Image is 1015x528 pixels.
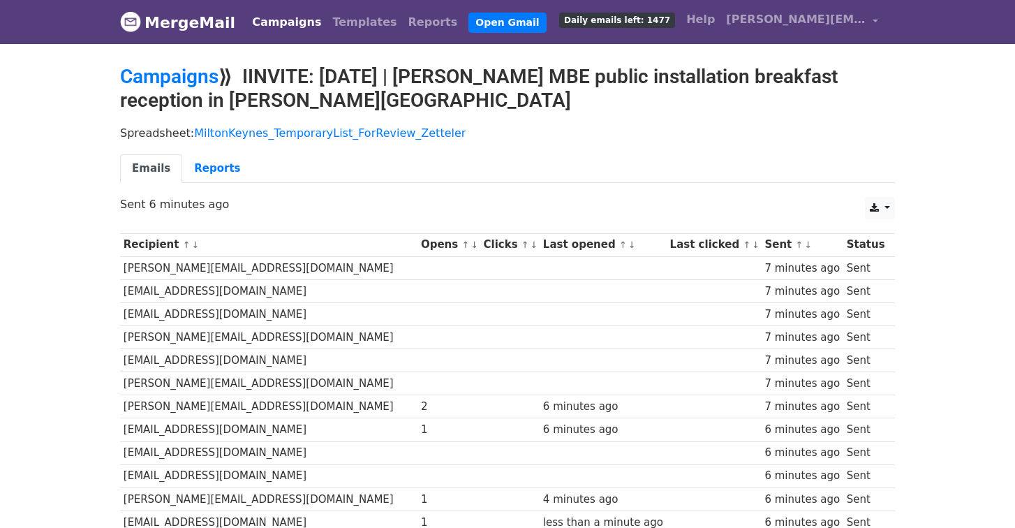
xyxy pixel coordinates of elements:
[619,240,627,250] a: ↑
[843,349,888,372] td: Sent
[804,240,812,250] a: ↓
[752,240,760,250] a: ↓
[468,13,546,33] a: Open Gmail
[120,126,895,140] p: Spreadsheet:
[120,256,417,279] td: [PERSON_NAME][EMAIL_ADDRESS][DOMAIN_NAME]
[843,302,888,325] td: Sent
[521,240,529,250] a: ↑
[843,326,888,349] td: Sent
[743,240,750,250] a: ↑
[120,349,417,372] td: [EMAIL_ADDRESS][DOMAIN_NAME]
[471,240,478,250] a: ↓
[540,233,667,256] th: Last opened
[120,65,218,88] a: Campaigns
[726,11,866,28] span: [PERSON_NAME][EMAIL_ADDRESS][DOMAIN_NAME]
[667,233,762,256] th: Last clicked
[182,154,252,183] a: Reports
[120,441,417,464] td: [EMAIL_ADDRESS][DOMAIN_NAME]
[120,197,895,212] p: Sent 6 minutes ago
[531,240,538,250] a: ↓
[764,261,840,277] div: 7 minutes ago
[120,279,417,302] td: [EMAIL_ADDRESS][DOMAIN_NAME]
[191,240,199,250] a: ↓
[327,8,402,36] a: Templates
[480,233,540,256] th: Clicks
[681,6,720,34] a: Help
[417,233,480,256] th: Opens
[120,487,417,511] td: [PERSON_NAME][EMAIL_ADDRESS][DOMAIN_NAME]
[843,279,888,302] td: Sent
[120,233,417,256] th: Recipient
[543,399,663,415] div: 6 minutes ago
[843,464,888,487] td: Sent
[120,464,417,487] td: [EMAIL_ADDRESS][DOMAIN_NAME]
[764,284,840,300] div: 7 minutes ago
[764,422,840,438] div: 6 minutes ago
[120,65,895,112] h2: ⟫ IINVITE: [DATE] | [PERSON_NAME] MBE public installation breakfast reception in [PERSON_NAME][GE...
[843,487,888,511] td: Sent
[843,441,888,464] td: Sent
[194,126,466,140] a: MiltonKeynes_TemporaryList_ForReview_Zetteler
[559,13,675,28] span: Daily emails left: 1477
[120,326,417,349] td: [PERSON_NAME][EMAIL_ADDRESS][DOMAIN_NAME]
[554,6,681,34] a: Daily emails left: 1477
[403,8,464,36] a: Reports
[120,418,417,441] td: [EMAIL_ADDRESS][DOMAIN_NAME]
[421,492,477,508] div: 1
[764,376,840,392] div: 7 minutes ago
[764,353,840,369] div: 7 minutes ago
[720,6,884,38] a: [PERSON_NAME][EMAIL_ADDRESS][DOMAIN_NAME]
[543,422,663,438] div: 6 minutes ago
[543,492,663,508] div: 4 minutes ago
[843,372,888,395] td: Sent
[120,395,417,418] td: [PERSON_NAME][EMAIL_ADDRESS][DOMAIN_NAME]
[843,256,888,279] td: Sent
[764,399,840,415] div: 7 minutes ago
[843,418,888,441] td: Sent
[764,307,840,323] div: 7 minutes ago
[762,233,843,256] th: Sent
[843,233,888,256] th: Status
[120,372,417,395] td: [PERSON_NAME][EMAIL_ADDRESS][DOMAIN_NAME]
[120,8,235,37] a: MergeMail
[764,445,840,461] div: 6 minutes ago
[246,8,327,36] a: Campaigns
[764,468,840,484] div: 6 minutes ago
[843,395,888,418] td: Sent
[120,154,182,183] a: Emails
[764,492,840,508] div: 6 minutes ago
[183,240,191,250] a: ↑
[461,240,469,250] a: ↑
[120,302,417,325] td: [EMAIL_ADDRESS][DOMAIN_NAME]
[120,11,141,32] img: MergeMail logo
[421,422,477,438] div: 1
[628,240,636,250] a: ↓
[796,240,803,250] a: ↑
[764,330,840,346] div: 7 minutes ago
[421,399,477,415] div: 2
